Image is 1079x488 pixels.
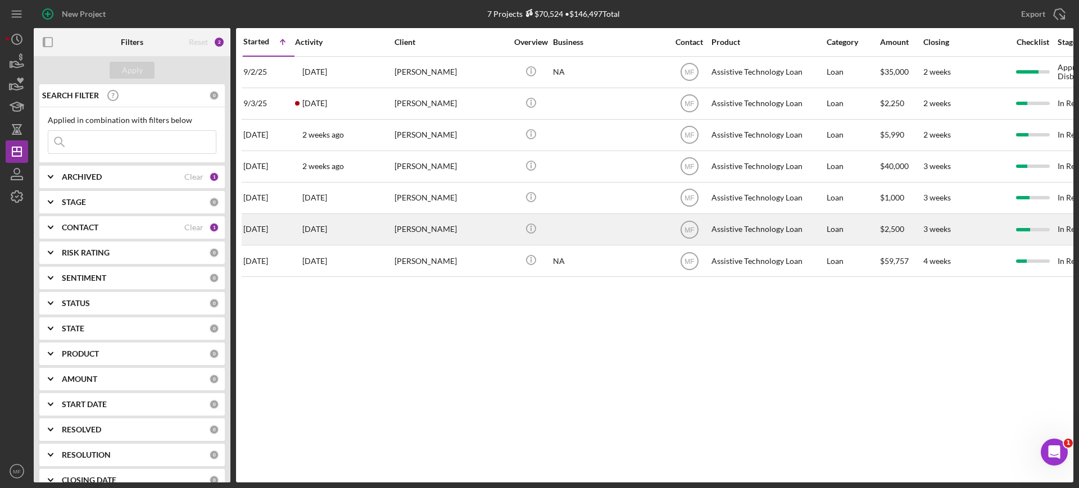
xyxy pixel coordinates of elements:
time: 3 weeks [923,224,951,234]
div: Reset [189,38,208,47]
div: Applied in combination with filters below [48,116,216,125]
b: STATUS [62,299,90,308]
div: Export [1021,3,1045,25]
div: Assistive Technology Loan [711,246,824,276]
div: NA [553,57,665,87]
div: Loan [827,57,879,87]
text: MF [684,69,694,76]
iframe: Intercom live chat [1041,439,1068,466]
div: 0 [209,323,219,334]
div: [DATE] [243,152,294,181]
text: MF [684,163,694,171]
div: 0 [209,90,219,101]
div: 0 [209,298,219,308]
span: $59,757 [880,256,909,266]
div: Clear [184,172,203,181]
text: MF [684,226,694,234]
span: 1 [1064,439,1073,448]
b: SENTIMENT [62,273,106,282]
b: RISK RATING [62,248,110,257]
time: 2 weeks [923,130,951,139]
div: 0 [209,450,219,460]
span: $1,000 [880,193,904,202]
div: [PERSON_NAME] [395,57,507,87]
text: MF [13,468,21,475]
time: 2025-09-17 04:51 [302,99,327,108]
b: ARCHIVED [62,172,102,181]
div: Assistive Technology Loan [711,215,824,244]
span: $40,000 [880,161,909,171]
time: 2025-09-06 08:47 [302,162,344,171]
b: RESOLUTION [62,450,111,459]
div: Checklist [1009,38,1057,47]
div: Clear [184,223,203,232]
div: Amount [880,38,922,47]
div: Assistive Technology Loan [711,183,824,213]
div: Business [553,38,665,47]
b: STAGE [62,198,86,207]
div: 0 [209,197,219,207]
div: 9/3/25 [243,89,294,118]
time: 2 weeks [923,98,951,108]
text: MF [684,257,694,265]
div: [DATE] [243,120,294,150]
button: New Project [34,3,117,25]
div: Loan [827,215,879,244]
div: Loan [827,120,879,150]
b: PRODUCT [62,349,99,358]
time: 4 weeks [923,256,951,266]
div: Product [711,38,824,47]
div: Activity [295,38,393,47]
div: [PERSON_NAME] [395,120,507,150]
div: 0 [209,349,219,359]
time: 2025-09-11 04:11 [302,67,327,76]
div: 0 [209,475,219,485]
div: 0 [209,273,219,283]
div: 9/2/25 [243,57,294,87]
div: Category [827,38,879,47]
b: SEARCH FILTER [42,91,99,100]
div: 0 [209,425,219,435]
div: NA [553,246,665,276]
div: Assistive Technology Loan [711,120,824,150]
b: Filters [121,38,143,47]
div: Loan [827,183,879,213]
div: [PERSON_NAME] [395,152,507,181]
div: 1 [209,172,219,182]
b: RESOLVED [62,425,101,434]
div: Loan [827,246,879,276]
div: Assistive Technology Loan [711,152,824,181]
time: 2025-09-16 00:39 [302,225,327,234]
time: 3 weeks [923,193,951,202]
b: CONTACT [62,223,98,232]
b: CLOSING DATE [62,476,116,485]
div: Closing [923,38,1008,47]
div: $70,524 [523,9,563,19]
button: Export [1010,3,1073,25]
span: $5,990 [880,130,904,139]
div: Assistive Technology Loan [711,57,824,87]
div: [PERSON_NAME] [395,215,507,244]
div: Loan [827,152,879,181]
time: 2025-09-15 16:21 [302,257,327,266]
div: Contact [668,38,710,47]
b: START DATE [62,400,107,409]
time: 2025-09-04 23:50 [302,130,344,139]
div: $35,000 [880,57,922,87]
div: Loan [827,89,879,118]
time: 3 weeks [923,161,951,171]
div: [PERSON_NAME] [395,246,507,276]
span: $2,250 [880,98,904,108]
div: [DATE] [243,183,294,213]
div: 0 [209,399,219,409]
div: 0 [209,248,219,258]
div: 7 Projects • $146,497 Total [487,9,620,19]
div: Client [395,38,507,47]
text: MF [684,100,694,108]
button: Apply [110,62,155,79]
div: Apply [122,62,143,79]
b: AMOUNT [62,375,97,384]
div: Started [243,37,269,46]
span: $2,500 [880,224,904,234]
div: 1 [209,222,219,232]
